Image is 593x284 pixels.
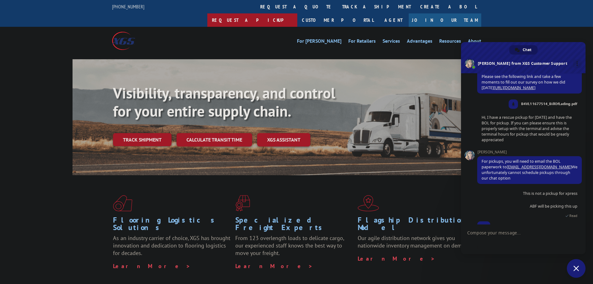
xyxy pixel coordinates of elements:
[257,133,310,147] a: XGS ASSISTANT
[483,245,488,250] span: Audio message
[507,164,572,170] a: [EMAIL_ADDRESS][DOMAIN_NAME]
[113,195,132,211] img: xgs-icon-total-supply-chain-intelligence-red
[235,262,313,270] a: Learn More >
[383,39,400,46] a: Services
[523,45,531,55] span: Chat
[482,63,577,90] span: It was a pleasure to assist you [DATE]. Thank you for contacting XGS and have an amazing day! Ple...
[297,39,341,46] a: For [PERSON_NAME]
[567,259,586,278] a: Close chat
[482,159,577,181] span: For pickups, you will need to email the BOL paperwork to We unfortunately cannot schedule pickups...
[113,83,335,121] b: Visibility, transparency, and control for your entire supply chain.
[358,216,475,234] h1: Flagship Distribution Model
[358,195,379,211] img: xgs-icon-flagship-distribution-model-red
[378,13,409,27] a: Agent
[523,191,577,196] span: This is not a pickup for xpress
[235,216,353,234] h1: Specialized Freight Experts
[509,45,538,55] a: Chat
[113,262,191,270] a: Learn More >
[468,39,481,46] a: About
[297,13,378,27] a: Customer Portal
[494,85,535,90] a: [URL][DOMAIN_NAME]
[439,39,461,46] a: Resources
[113,216,231,234] h1: Flooring Logistics Solutions
[467,225,567,240] textarea: Compose your message...
[475,245,480,250] span: Send a file
[113,234,230,257] span: As an industry carrier of choice, XGS has brought innovation and dedication to flooring logistics...
[521,101,577,107] span: B4VL11677514_BillOfLading.pdf
[467,245,472,250] span: Insert an emoji
[235,195,250,211] img: xgs-icon-focused-on-flooring-red
[358,234,472,249] span: Our agile distribution network gives you nationwide inventory management on demand.
[207,13,297,27] a: Request a pickup
[358,255,435,262] a: Learn More >
[113,133,172,146] a: Track shipment
[407,39,432,46] a: Advantages
[409,13,481,27] a: Join Our Team
[477,150,582,154] span: [PERSON_NAME]
[112,3,144,10] a: [PHONE_NUMBER]
[530,204,577,209] span: ABF will be picking this up
[235,234,353,262] p: From 123 overlength loads to delicate cargo, our experienced staff knows the best way to move you...
[482,115,572,142] span: Hi, I have a rescue pickup for [DATE] and have the BOL for pickup. If you can please ensure this ...
[176,133,252,147] a: Calculate transit time
[569,214,577,218] span: Read
[348,39,376,46] a: For Retailers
